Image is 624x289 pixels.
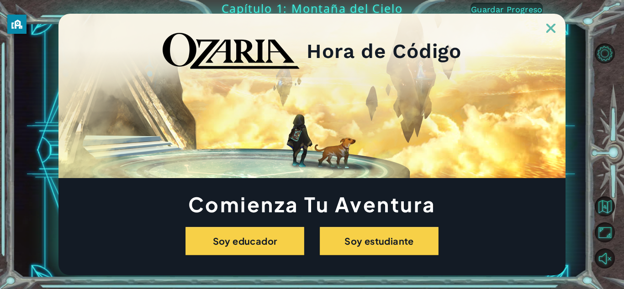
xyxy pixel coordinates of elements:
[320,227,439,255] button: Soy estudiante
[307,42,461,60] h2: Hora de Código
[58,195,566,213] h1: Comienza Tu Aventura
[185,227,304,255] button: Soy educador
[163,33,300,69] img: blackOzariaWordmark.png
[7,15,26,34] button: privacy banner
[546,24,555,33] img: ExitButton_Dusk.png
